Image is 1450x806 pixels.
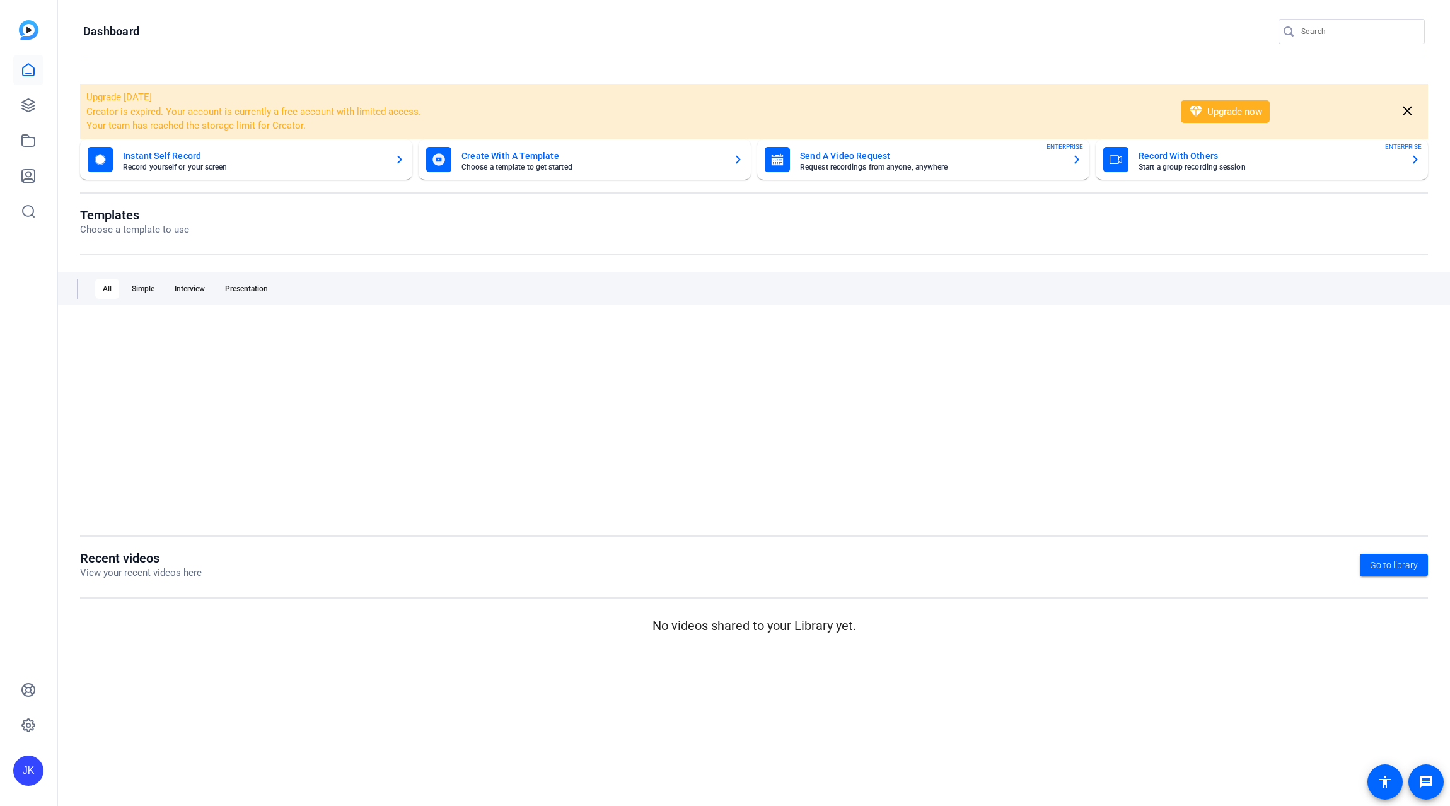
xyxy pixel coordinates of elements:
[86,105,1164,119] li: Creator is expired. Your account is currently a free account with limited access.
[124,279,162,299] div: Simple
[13,756,43,786] div: JK
[1385,142,1422,151] span: ENTERPRISE
[80,223,189,237] p: Choose a template to use
[800,148,1062,163] mat-card-title: Send A Video Request
[757,139,1089,180] button: Send A Video RequestRequest recordings from anyone, anywhereENTERPRISE
[1370,559,1418,572] span: Go to library
[86,91,152,103] span: Upgrade [DATE]
[80,207,189,223] h1: Templates
[80,551,202,566] h1: Recent videos
[86,119,1164,133] li: Your team has reached the storage limit for Creator.
[80,566,202,580] p: View your recent videos here
[123,163,385,171] mat-card-subtitle: Record yourself or your screen
[1096,139,1428,180] button: Record With OthersStart a group recording sessionENTERPRISE
[1400,103,1415,119] mat-icon: close
[1139,163,1400,171] mat-card-subtitle: Start a group recording session
[1139,148,1400,163] mat-card-title: Record With Others
[1377,774,1393,790] mat-icon: accessibility
[1188,104,1203,119] mat-icon: diamond
[1418,774,1434,790] mat-icon: message
[95,279,119,299] div: All
[461,148,723,163] mat-card-title: Create With A Template
[1301,24,1415,39] input: Search
[419,139,751,180] button: Create With A TemplateChoose a template to get started
[83,24,139,39] h1: Dashboard
[1360,554,1428,576] a: Go to library
[1181,100,1270,123] button: Upgrade now
[167,279,212,299] div: Interview
[800,163,1062,171] mat-card-subtitle: Request recordings from anyone, anywhere
[80,616,1428,635] p: No videos shared to your Library yet.
[123,148,385,163] mat-card-title: Instant Self Record
[19,20,38,40] img: blue-gradient.svg
[461,163,723,171] mat-card-subtitle: Choose a template to get started
[80,139,412,180] button: Instant Self RecordRecord yourself or your screen
[1047,142,1083,151] span: ENTERPRISE
[217,279,275,299] div: Presentation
